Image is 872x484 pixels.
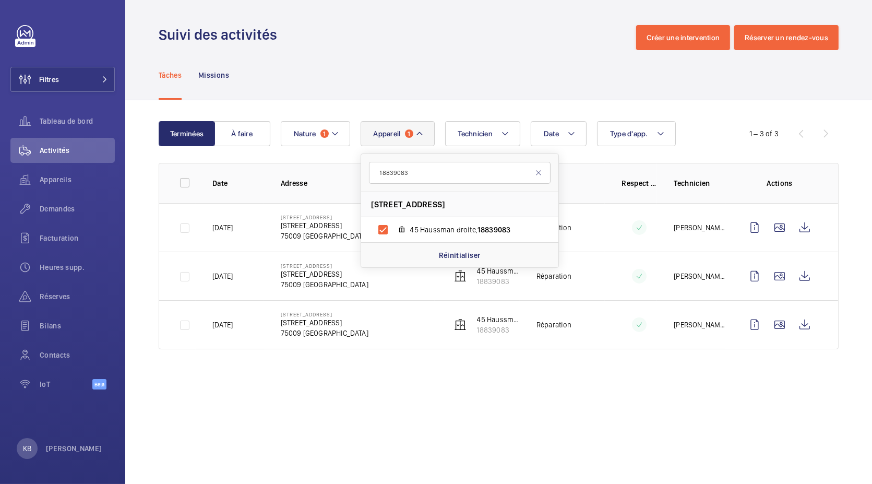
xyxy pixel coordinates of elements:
[159,121,215,146] button: Terminées
[734,25,839,50] button: Réserver un rendez-vous
[674,320,725,330] p: [PERSON_NAME]
[40,350,115,360] span: Contacts
[159,25,283,44] h1: Suivi des activités
[610,129,648,138] span: Type d'app.
[544,129,559,138] span: Date
[361,121,435,146] button: Appareil1
[458,129,493,138] span: Technicien
[622,178,657,188] p: Respect délai
[281,328,368,338] p: 75009 [GEOGRAPHIC_DATA]
[374,129,401,138] span: Appareil
[23,443,31,454] p: KB
[40,291,115,302] span: Réserves
[281,279,368,290] p: 75009 [GEOGRAPHIC_DATA]
[674,222,725,233] p: [PERSON_NAME]
[742,178,817,188] p: Actions
[749,128,779,139] div: 1 – 3 of 3
[10,67,115,92] button: Filtres
[40,321,115,331] span: Bilans
[674,178,725,188] p: Technicien
[281,231,368,241] p: 75009 [GEOGRAPHIC_DATA]
[536,178,605,188] p: Tâche
[40,174,115,185] span: Appareils
[40,116,115,126] span: Tableau de bord
[454,270,467,282] img: elevator.svg
[405,129,413,138] span: 1
[536,320,572,330] p: Réparation
[454,318,467,331] img: elevator.svg
[281,214,368,220] p: [STREET_ADDRESS]
[536,271,572,281] p: Réparation
[294,129,316,138] span: Nature
[439,250,481,261] p: Réinitialiser
[39,74,59,85] span: Filtres
[198,70,229,80] p: Missions
[636,25,731,50] button: Créer une intervention
[40,145,115,156] span: Activités
[477,266,520,276] p: 45 Haussman droite
[212,178,264,188] p: Date
[281,220,368,231] p: [STREET_ADDRESS]
[40,379,92,389] span: IoT
[445,121,521,146] button: Technicien
[477,276,520,287] p: 18839083
[159,70,182,80] p: Tâches
[320,129,329,138] span: 1
[372,199,445,210] span: [STREET_ADDRESS]
[212,320,233,330] p: [DATE]
[212,271,233,281] p: [DATE]
[369,162,551,184] input: Chercher par appareil ou adresse
[92,379,106,389] span: Beta
[40,204,115,214] span: Demandes
[40,233,115,243] span: Facturation
[531,121,587,146] button: Date
[410,225,531,235] span: 45 Haussman droite,
[281,269,368,279] p: [STREET_ADDRESS]
[281,311,368,317] p: [STREET_ADDRESS]
[477,226,510,234] span: 18839083
[597,121,676,146] button: Type d'app.
[46,443,102,454] p: [PERSON_NAME]
[674,271,725,281] p: [PERSON_NAME]
[281,121,350,146] button: Nature1
[281,178,435,188] p: Adresse
[40,262,115,273] span: Heures supp.
[281,263,368,269] p: [STREET_ADDRESS]
[477,314,520,325] p: 45 Haussman droite
[477,325,520,335] p: 18839083
[212,222,233,233] p: [DATE]
[214,121,270,146] button: À faire
[281,317,368,328] p: [STREET_ADDRESS]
